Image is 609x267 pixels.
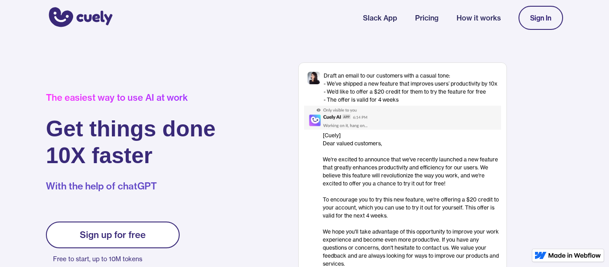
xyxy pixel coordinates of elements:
p: With the help of chatGPT [46,180,216,193]
p: Free to start, up to 10M tokens [53,253,180,265]
a: Sign In [518,6,563,30]
div: The easiest way to use AI at work [46,92,216,103]
div: Sign In [530,14,551,22]
img: Made in Webflow [548,253,601,258]
a: How it works [457,12,501,23]
a: Slack App [363,12,397,23]
a: Sign up for free [46,222,180,248]
a: Pricing [415,12,439,23]
h1: Get things done 10X faster [46,115,216,169]
div: Draft an email to our customers with a casual tone: - We’ve shipped a new feature that improves u... [324,72,498,104]
a: home [46,1,113,34]
div: Sign up for free [80,230,146,240]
